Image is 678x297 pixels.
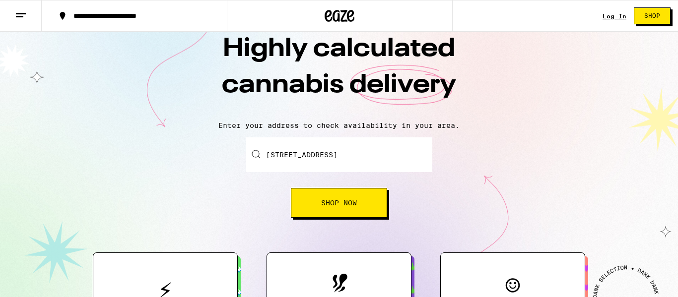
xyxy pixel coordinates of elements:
button: Shop [634,7,671,24]
a: Shop [626,7,678,24]
button: Shop Now [291,188,387,218]
input: Enter your delivery address [246,137,432,172]
span: Shop [644,13,660,19]
span: Hi. Need any help? [6,7,71,15]
p: Enter your address to check availability in your area. [10,121,668,129]
h1: Highly calculated cannabis delivery [165,31,513,114]
span: Shop Now [321,199,357,206]
a: Log In [603,13,626,19]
